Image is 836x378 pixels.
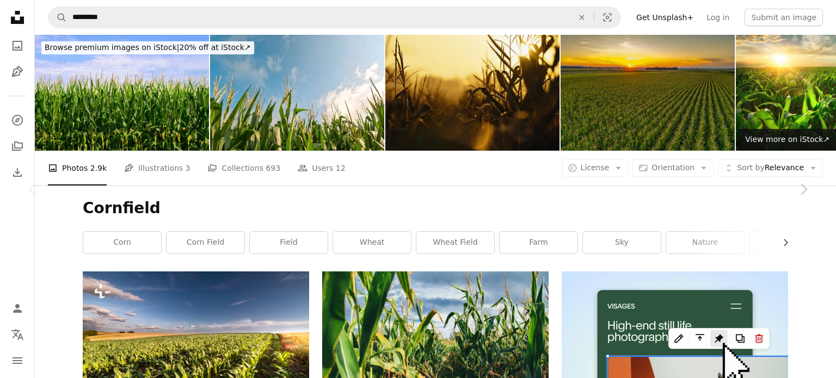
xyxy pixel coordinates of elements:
[336,162,346,174] span: 12
[7,109,28,131] a: Explore
[48,7,67,28] button: Search Unsplash
[561,35,735,151] img: Sunset over Lush Cornfield Landscape
[745,135,829,144] span: View more on iStock ↗
[385,35,560,151] img: Golden Hour Glow Over Cornfield
[737,163,764,172] span: Sort by
[776,232,788,253] button: scroll list to the right
[7,135,28,157] a: Collections
[48,7,621,28] form: Find visuals sitewide
[416,232,494,253] a: wheat field
[651,163,694,172] span: Orientation
[771,137,836,241] a: Next
[83,232,161,253] a: corn
[583,232,661,253] a: sky
[745,9,823,26] button: Submit an image
[35,35,209,151] img: Farmland in Canada - Corn crop in flowering stage under blue sky
[562,159,629,177] button: License
[83,342,309,351] a: Open corn field at sunset.Corn field .
[333,232,411,253] a: wheat
[594,7,620,28] button: Visual search
[298,151,346,185] a: Users 12
[632,159,714,177] button: Orientation
[7,324,28,345] button: Language
[7,61,28,83] a: Illustrations
[35,35,261,61] a: Browse premium images on iStock|20% off at iStock↗
[737,163,804,173] span: Relevance
[581,163,610,172] span: License
[630,9,700,26] a: Get Unsplash+
[45,43,179,52] span: Browse premium images on iStock |
[739,129,836,151] a: View more on iStock↗
[7,298,28,319] a: Log in / Sign up
[210,35,384,151] img: Healthy Green Corn Crops in an Agricultural Field
[266,162,280,174] span: 693
[186,162,190,174] span: 3
[167,232,244,253] a: corn field
[124,151,190,185] a: Illustrations 3
[41,41,254,54] div: 20% off at iStock ↗
[7,350,28,371] button: Menu
[666,232,744,253] a: nature
[83,199,788,218] h1: Cornfield
[570,7,594,28] button: Clear
[207,151,280,185] a: Collections 693
[250,232,328,253] a: field
[700,9,736,26] a: Log in
[749,232,827,253] a: plant
[718,159,823,177] button: Sort byRelevance
[322,342,549,351] a: corn field
[7,35,28,57] a: Photos
[500,232,577,253] a: farm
